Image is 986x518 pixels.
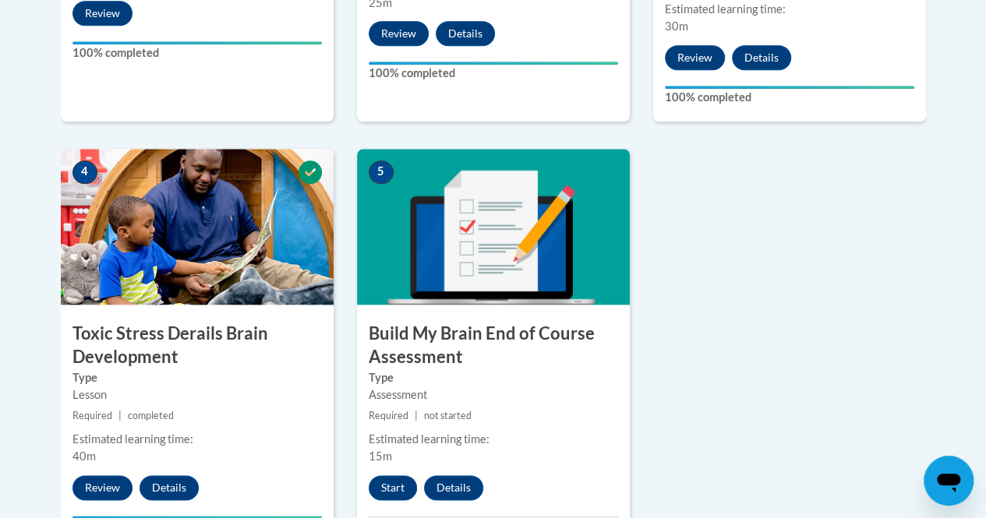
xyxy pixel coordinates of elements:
button: Review [369,21,429,46]
div: Lesson [72,386,322,403]
span: 40m [72,449,96,463]
span: | [118,410,122,421]
label: Type [72,369,322,386]
h3: Toxic Stress Derails Brain Development [61,322,334,370]
div: Your progress [665,86,914,89]
button: Start [369,475,417,500]
span: completed [128,410,174,421]
button: Details [436,21,495,46]
span: Required [72,410,112,421]
span: 4 [72,160,97,184]
div: Your progress [72,41,322,44]
button: Review [72,1,133,26]
div: Your progress [369,62,618,65]
div: Assessment [369,386,618,403]
iframe: Button to launch messaging window [924,456,974,506]
span: Required [369,410,408,421]
button: Review [72,475,133,500]
div: Estimated learning time: [72,431,322,448]
button: Details [424,475,483,500]
label: Type [369,369,618,386]
div: Estimated learning time: [665,1,914,18]
label: 100% completed [369,65,618,82]
label: 100% completed [665,89,914,106]
span: 15m [369,449,392,463]
button: Details [732,45,791,70]
button: Details [140,475,199,500]
img: Course Image [61,149,334,305]
div: Estimated learning time: [369,431,618,448]
span: 30m [665,19,688,33]
img: Course Image [357,149,630,305]
button: Review [665,45,725,70]
span: not started [424,410,472,421]
label: 100% completed [72,44,322,62]
span: | [415,410,418,421]
h3: Build My Brain End of Course Assessment [357,322,630,370]
span: 5 [369,160,394,184]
